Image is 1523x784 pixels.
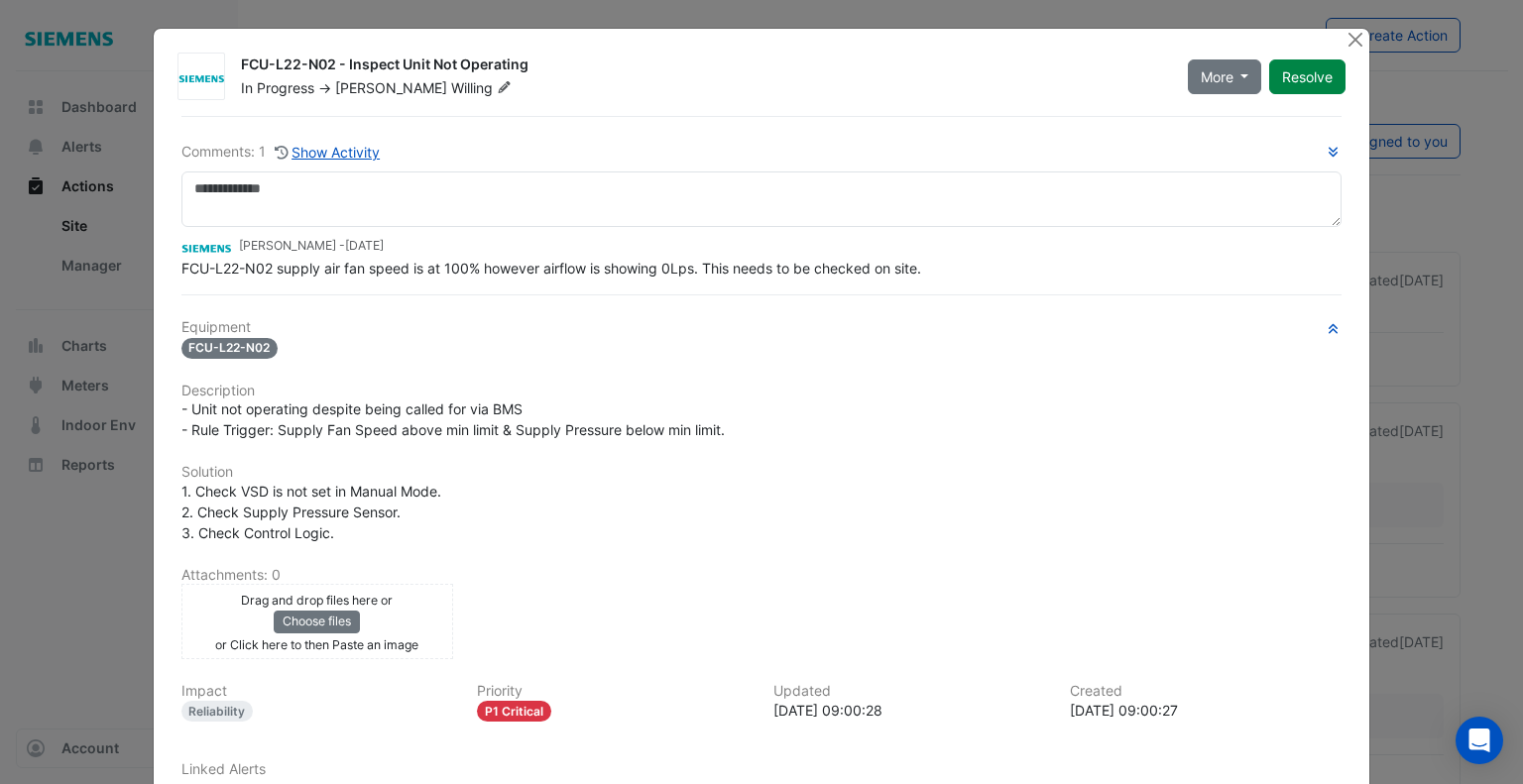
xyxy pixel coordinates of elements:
[274,611,360,632] button: Choose files
[451,78,516,98] span: Willing
[181,141,382,164] div: Comments: 1
[241,593,393,608] small: Drag and drop files here or
[1345,29,1365,50] button: Close
[215,637,418,652] small: or Click here to then Paste an image
[477,683,750,700] h6: Priority
[1269,59,1346,94] button: Resolve
[241,79,314,96] span: In Progress
[773,700,1046,721] div: [DATE] 09:00:28
[1188,59,1262,94] button: More
[181,400,725,438] span: - Unit not operating despite being called for via BMS - Rule Trigger: Supply Fan Speed above min ...
[1070,700,1343,721] div: [DATE] 09:00:27
[345,238,384,253] span: 2025-08-07 09:00:28
[181,338,279,359] span: FCU-L22-N02
[181,483,441,541] span: 1. Check VSD is not set in Manual Mode. 2. Check Supply Pressure Sensor. 3. Check Control Logic.
[241,55,1164,78] div: FCU-L22-N02 - Inspect Unit Not Operating
[181,701,254,722] div: Reliability
[181,319,1343,336] h6: Equipment
[181,464,1343,481] h6: Solution
[1201,66,1233,87] span: More
[181,260,921,277] span: FCU-L22-N02 supply air fan speed is at 100% however airflow is showing 0Lps. This needs to be che...
[181,567,1343,584] h6: Attachments: 0
[1456,717,1503,764] div: Open Intercom Messenger
[239,237,384,255] small: [PERSON_NAME] -
[181,383,1343,399] h6: Description
[335,79,447,96] span: [PERSON_NAME]
[477,701,551,722] div: P1 Critical
[181,236,231,258] img: Siemens
[318,79,331,96] span: ->
[181,683,454,700] h6: Impact
[773,683,1046,700] h6: Updated
[178,67,224,87] img: Siemens
[274,141,382,164] button: Show Activity
[181,761,1343,778] h6: Linked Alerts
[1070,683,1343,700] h6: Created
